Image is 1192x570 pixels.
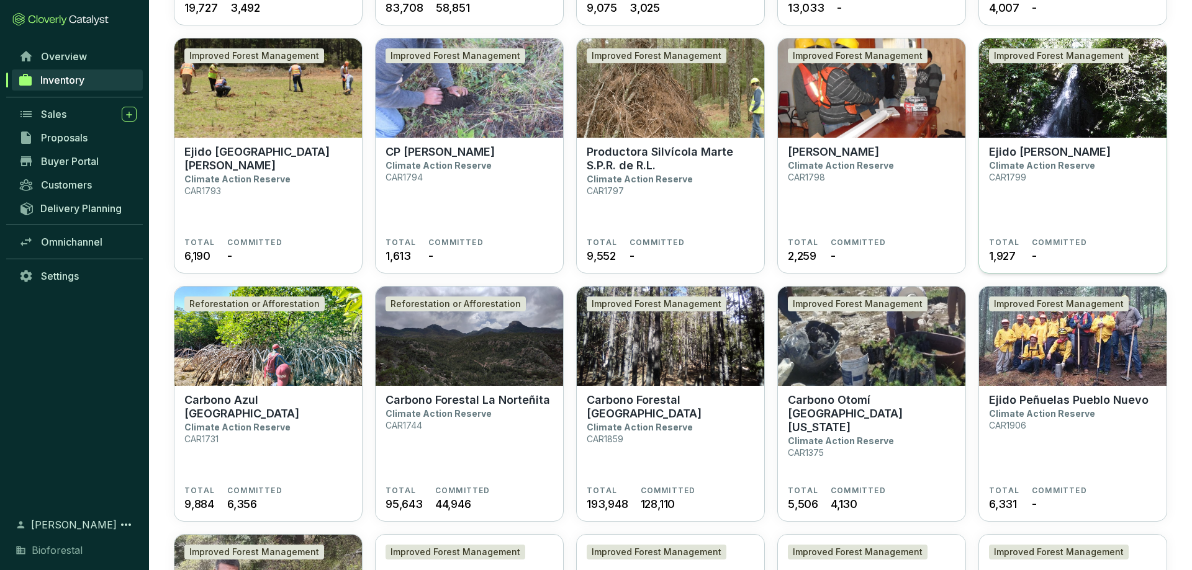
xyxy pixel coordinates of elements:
[979,38,1167,138] img: Ejido Jonuco Pedernales
[831,247,836,264] span: -
[777,286,966,522] a: Carbono Otomí La FloridaImproved Forest ManagementCarbono Otomí [GEOGRAPHIC_DATA][US_STATE]Climat...
[41,179,92,191] span: Customers
[184,247,210,264] span: 6,190
[989,172,1026,182] p: CAR1799
[630,238,685,247] span: COMMITTED
[375,38,564,274] a: CP Alejandro HerreraImproved Forest ManagementCP [PERSON_NAME]Climate Action ReserveCAR1794TOTAL1...
[989,160,1095,171] p: Climate Action Reserve
[989,145,1111,159] p: Ejido [PERSON_NAME]
[227,238,282,247] span: COMMITTED
[831,496,857,512] span: 4,130
[788,296,928,311] div: Improved Forest Management
[989,486,1019,496] span: TOTAL
[788,172,825,182] p: CAR1798
[777,38,966,274] a: Ejido OcojalaImproved Forest Management[PERSON_NAME]Climate Action ReserveCAR1798TOTAL2,259COMMIT...
[788,160,894,171] p: Climate Action Reserve
[587,393,754,421] p: Carbono Forestal [GEOGRAPHIC_DATA]
[587,434,623,444] p: CAR1859
[174,286,363,522] a: Carbono Azul Playa TortugaReforestation or AfforestationCarbono Azul [GEOGRAPHIC_DATA]Climate Act...
[184,486,215,496] span: TOTAL
[978,286,1167,522] a: Ejido Peñuelas Pueblo NuevoImproved Forest ManagementEjido Peñuelas Pueblo NuevoClimate Action Re...
[978,38,1167,274] a: Ejido Jonuco PedernalesImproved Forest ManagementEjido [PERSON_NAME]Climate Action ReserveCAR1799...
[12,231,143,252] a: Omnichannel
[386,160,492,171] p: Climate Action Reserve
[386,296,526,311] div: Reforestation or Afforestation
[386,545,525,559] div: Improved Forest Management
[788,435,894,446] p: Climate Action Reserve
[184,296,325,311] div: Reforestation or Afforestation
[41,50,87,63] span: Overview
[184,496,214,512] span: 9,884
[184,185,221,196] p: CAR1793
[1032,238,1087,247] span: COMMITTED
[386,172,423,182] p: CAR1794
[587,496,628,512] span: 193,948
[989,238,1019,247] span: TOTAL
[576,286,765,522] a: Carbono Forestal La CatedralImproved Forest ManagementCarbono Forestal [GEOGRAPHIC_DATA]Climate A...
[12,69,143,91] a: Inventory
[31,517,117,532] span: [PERSON_NAME]
[386,496,423,512] span: 95,643
[989,496,1017,512] span: 6,331
[174,38,363,274] a: Ejido San Luis del ValleImproved Forest ManagementEjido [GEOGRAPHIC_DATA][PERSON_NAME]Climate Act...
[1032,247,1037,264] span: -
[788,145,879,159] p: [PERSON_NAME]
[41,236,102,248] span: Omnichannel
[428,238,484,247] span: COMMITTED
[577,287,764,386] img: Carbono Forestal La Catedral
[174,287,362,386] img: Carbono Azul Playa Tortuga
[40,202,122,215] span: Delivery Planning
[386,238,416,247] span: TOTAL
[41,155,99,167] span: Buyer Portal
[40,74,84,86] span: Inventory
[41,270,79,282] span: Settings
[435,496,471,512] span: 44,946
[989,48,1129,63] div: Improved Forest Management
[577,38,764,138] img: Productora Silvícola Marte S.P.R. de R.L.
[630,247,634,264] span: -
[184,422,291,432] p: Climate Action Reserve
[587,174,693,184] p: Climate Action Reserve
[788,496,818,512] span: 5,506
[587,486,617,496] span: TOTAL
[32,543,83,558] span: Bioforestal
[386,408,492,419] p: Climate Action Reserve
[184,145,352,172] p: Ejido [GEOGRAPHIC_DATA][PERSON_NAME]
[12,127,143,148] a: Proposals
[227,247,232,264] span: -
[375,286,564,522] a: Carbono Forestal La NorteñitaReforestation or AfforestationCarbono Forestal La NorteñitaClimate A...
[386,145,495,159] p: CP [PERSON_NAME]
[989,408,1095,419] p: Climate Action Reserve
[587,185,624,196] p: CAR1797
[788,247,816,264] span: 2,259
[386,420,422,430] p: CAR1744
[979,287,1167,386] img: Ejido Peñuelas Pueblo Nuevo
[386,48,525,63] div: Improved Forest Management
[788,486,818,496] span: TOTAL
[641,486,696,496] span: COMMITTED
[184,48,324,63] div: Improved Forest Management
[587,238,617,247] span: TOTAL
[788,393,955,434] p: Carbono Otomí [GEOGRAPHIC_DATA][US_STATE]
[989,247,1016,264] span: 1,927
[184,238,215,247] span: TOTAL
[12,151,143,172] a: Buyer Portal
[12,174,143,195] a: Customers
[587,145,754,172] p: Productora Silvícola Marte S.P.R. de R.L.
[376,287,563,386] img: Carbono Forestal La Norteñita
[12,104,143,125] a: Sales
[184,434,219,444] p: CAR1731
[778,287,965,386] img: Carbono Otomí La Florida
[576,38,765,274] a: Productora Silvícola Marte S.P.R. de R.L.Improved Forest ManagementProductora Silvícola Marte S.P...
[1032,496,1037,512] span: -
[386,247,411,264] span: 1,613
[428,247,433,264] span: -
[788,48,928,63] div: Improved Forest Management
[641,496,675,512] span: 128,110
[1032,486,1087,496] span: COMMITTED
[587,422,693,432] p: Climate Action Reserve
[831,486,886,496] span: COMMITTED
[227,486,282,496] span: COMMITTED
[788,447,824,458] p: CAR1375
[174,38,362,138] img: Ejido San Luis del Valle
